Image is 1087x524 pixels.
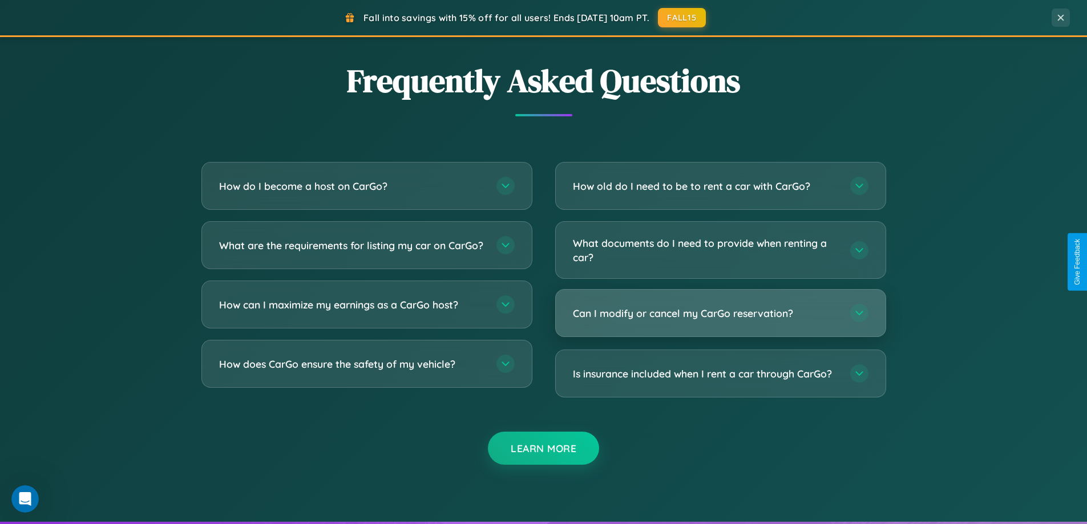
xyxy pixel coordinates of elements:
[201,59,886,103] h2: Frequently Asked Questions
[219,179,485,193] h3: How do I become a host on CarGo?
[573,179,839,193] h3: How old do I need to be to rent a car with CarGo?
[219,238,485,253] h3: What are the requirements for listing my car on CarGo?
[573,367,839,381] h3: Is insurance included when I rent a car through CarGo?
[1073,239,1081,285] div: Give Feedback
[658,8,706,27] button: FALL15
[11,485,39,513] iframe: Intercom live chat
[573,236,839,264] h3: What documents do I need to provide when renting a car?
[573,306,839,320] h3: Can I modify or cancel my CarGo reservation?
[488,432,599,465] button: Learn More
[363,12,649,23] span: Fall into savings with 15% off for all users! Ends [DATE] 10am PT.
[219,298,485,312] h3: How can I maximize my earnings as a CarGo host?
[219,357,485,371] h3: How does CarGo ensure the safety of my vehicle?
